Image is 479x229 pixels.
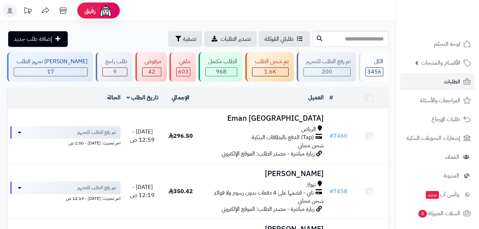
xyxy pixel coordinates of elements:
[444,171,459,181] span: المدونة
[421,58,460,68] span: الأقسام والمنتجات
[103,68,127,76] div: 9
[204,31,257,47] a: تصدير الطلبات
[259,31,310,47] a: طلباتي المُوكلة
[8,31,68,47] a: إضافة طلب جديد
[426,191,439,199] span: جديد
[322,67,332,76] span: 200
[99,4,113,18] img: ai-face.png
[205,58,237,66] div: الطلب مكتمل
[418,208,460,218] span: السلات المتروكة
[400,130,475,147] a: إشعارات التحويلات البنكية
[202,170,324,178] h3: [PERSON_NAME]
[206,68,237,76] div: 968
[329,187,333,196] span: #
[400,73,475,90] a: الطلبات
[298,197,324,205] span: شحن مجاني
[10,139,121,146] div: اخر تحديث: [DATE] - 1:00 ص
[14,68,87,76] div: 17
[127,93,159,102] a: تاريخ الطلب
[221,35,251,43] span: تصدير الطلبات
[304,68,351,76] div: 200
[168,52,197,82] a: ملغي 603
[329,187,347,196] a: #7458
[197,52,244,82] a: الطلب مكتمل 968
[252,133,314,142] span: (Tap) الدفع بالبطاقات البنكية
[264,35,294,43] span: طلباتي المُوكلة
[142,58,162,66] div: مرفوض
[400,167,475,184] a: المدونة
[400,111,475,128] a: طلبات الإرجاع
[134,52,168,82] a: مرفوض 42
[130,183,155,200] span: [DATE] - 12:19 ص
[168,31,202,47] button: تصفية
[19,4,37,20] a: تحديثات المنصة
[418,210,427,218] span: 8
[130,127,155,144] span: [DATE] - 12:59 ص
[400,205,475,222] a: السلات المتروكة8
[148,67,155,76] span: 42
[357,52,390,82] a: الكل3456
[252,58,289,66] div: تم شحن الطلب
[329,132,347,140] a: #7460
[113,67,117,76] span: 9
[329,132,333,140] span: #
[308,93,324,102] a: العميل
[406,133,460,143] span: إشعارات التحويلات البنكية
[102,58,127,66] div: طلب راجع
[222,149,314,158] span: زيارة مباشرة - مصدر الطلب: الموقع الإلكتروني
[434,39,460,49] span: لوحة التحكم
[216,67,227,76] span: 968
[444,77,460,87] span: الطلبات
[400,148,475,165] a: العملاء
[445,152,459,162] span: العملاء
[303,58,351,66] div: تم رفع الطلب للتجهيز
[366,58,383,66] div: الكل
[177,68,190,76] div: 603
[252,68,288,76] div: 1617
[298,141,324,150] span: شحن مجاني
[107,93,121,102] a: الحالة
[329,93,333,102] a: #
[425,190,459,200] span: وآتس آب
[367,67,381,76] span: 3456
[77,184,116,191] span: تم رفع الطلب للتجهيز
[172,93,189,102] a: الإجمالي
[244,52,295,82] a: تم شحن الطلب 1.6K
[143,68,161,76] div: 42
[14,35,52,43] span: إضافة طلب جديد
[47,67,54,76] span: 17
[213,189,314,197] span: تابي - قسّمها على 4 دفعات بدون رسوم ولا فوائد
[84,6,96,15] span: رفيق
[176,58,190,66] div: ملغي
[178,67,189,76] span: 603
[306,181,316,189] span: تبوك
[264,67,276,76] span: 1.6K
[295,52,358,82] a: تم رفع الطلب للتجهيز 200
[10,194,121,202] div: اخر تحديث: [DATE] - 12:19 ص
[14,58,88,66] div: [PERSON_NAME] تجهيز الطلب
[6,52,94,82] a: [PERSON_NAME] تجهيز الطلب 17
[168,187,193,196] span: 350.42
[431,114,460,124] span: طلبات الإرجاع
[202,114,324,122] h3: Eman [GEOGRAPHIC_DATA]
[431,20,472,35] img: logo-2.png
[400,92,475,109] a: المراجعات والأسئلة
[168,132,193,140] span: 296.50
[400,36,475,53] a: لوحة التحكم
[77,129,116,136] span: تم رفع الطلب للتجهيز
[183,35,196,43] span: تصفية
[301,125,316,133] span: الرياض
[420,96,460,105] span: المراجعات والأسئلة
[94,52,134,82] a: طلب راجع 9
[222,205,314,213] span: زيارة مباشرة - مصدر الطلب: الموقع الإلكتروني
[400,186,475,203] a: وآتس آبجديد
